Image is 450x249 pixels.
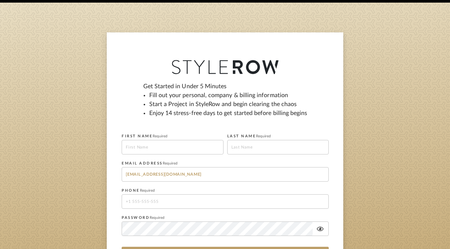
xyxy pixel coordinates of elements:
span: Required [153,134,168,138]
input: Last Name [227,140,329,154]
div: Get Started in Under 5 Minutes [143,82,307,124]
input: +1 555-555-555 [122,194,329,209]
label: LAST NAME [227,134,271,138]
span: Required [256,134,271,138]
li: Start a Project in StyleRow and begin clearing the chaos [149,100,307,109]
li: Fill out your personal, company & billing information [149,91,307,100]
label: FIRST NAME [122,134,168,138]
input: First Name [122,140,224,154]
label: PASSWORD [122,216,165,220]
label: EMAIL ADDRESS [122,161,178,166]
span: Required [150,216,165,220]
span: Required [163,162,178,165]
label: PHONE [122,188,155,193]
li: Enjoy 14 stress-free days to get started before billing begins [149,109,307,118]
span: Required [140,189,155,192]
input: me@example.com [122,167,329,182]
